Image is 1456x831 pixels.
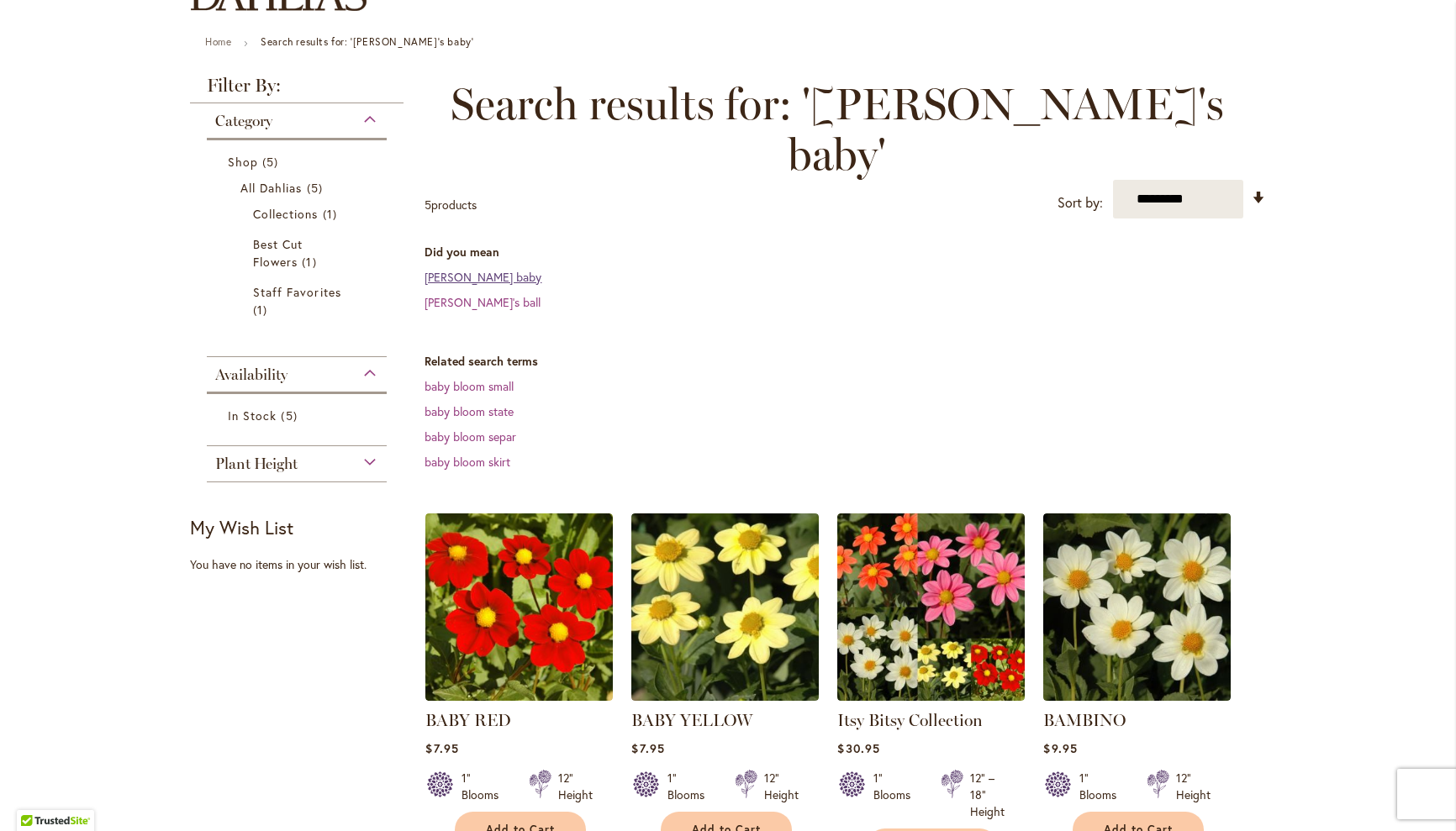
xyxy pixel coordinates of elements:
[215,455,298,473] span: Plant Height
[425,269,541,285] a: [PERSON_NAME] baby
[253,301,272,318] span: 1
[462,770,509,803] div: 1" Blooms
[631,688,819,704] a: BABY YELLOW
[631,513,819,701] img: BABY YELLOW
[190,515,293,539] strong: My Wish List
[240,179,357,197] a: All Dahlias
[558,770,593,803] div: 12" Height
[215,366,288,384] span: Availability
[667,770,715,803] div: 1" Blooms
[190,76,404,103] strong: Filter By:
[215,112,272,130] span: Category
[1058,187,1103,218] label: Sort by:
[281,407,301,424] span: 5
[631,740,664,756] span: $7.95
[262,153,282,171] span: 5
[228,154,258,170] span: Shop
[425,513,613,701] img: BABY RED
[425,710,511,730] a: BABY RED
[425,79,1249,180] span: Search results for: '[PERSON_NAME]'s baby'
[1043,740,1077,756] span: $9.95
[228,407,370,424] a: In Stock 5
[1176,770,1211,803] div: 12" Height
[190,556,414,573] div: You have no items in your wish list.
[837,710,983,730] a: Itsy Bitsy Collection
[837,740,879,756] span: $30.95
[253,284,341,300] span: Staff Favorites
[1079,770,1126,803] div: 1" Blooms
[302,253,320,271] span: 1
[764,770,799,803] div: 12" Height
[1043,513,1231,701] img: BAMBINO
[425,353,1266,370] dt: Related search terms
[425,244,1266,260] dt: Did you mean
[425,454,510,470] a: baby bloom skirt
[425,192,477,218] p: products
[261,35,473,48] strong: Search results for: '[PERSON_NAME]'s baby'
[631,710,752,730] a: BABY YELLOW
[425,740,458,756] span: $7.95
[873,770,921,820] div: 1" Blooms
[425,294,541,310] a: [PERSON_NAME]'s ball
[228,408,277,423] span: In Stock
[425,378,514,394] a: baby bloom small
[13,771,60,818] iframe: Launch Accessibility Center
[425,688,613,704] a: BABY RED
[253,206,319,222] span: Collections
[425,429,516,444] a: baby bloom separ
[240,180,303,196] span: All Dahlias
[253,235,345,271] a: Best Cut Flowers
[253,283,345,318] a: Staff Favorites
[307,179,327,197] span: 5
[837,513,1025,701] img: Itsy Bitsy Collection
[253,205,345,223] a: Collections
[323,205,341,223] span: 1
[205,35,231,48] a: Home
[837,688,1025,704] a: Itsy Bitsy Collection
[253,236,303,270] span: Best Cut Flowers
[425,197,431,213] span: 5
[228,153,370,171] a: Shop
[425,403,514,419] a: baby bloom state
[970,770,1005,820] div: 12" – 18" Height
[1043,710,1126,730] a: BAMBINO
[1043,688,1231,704] a: BAMBINO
